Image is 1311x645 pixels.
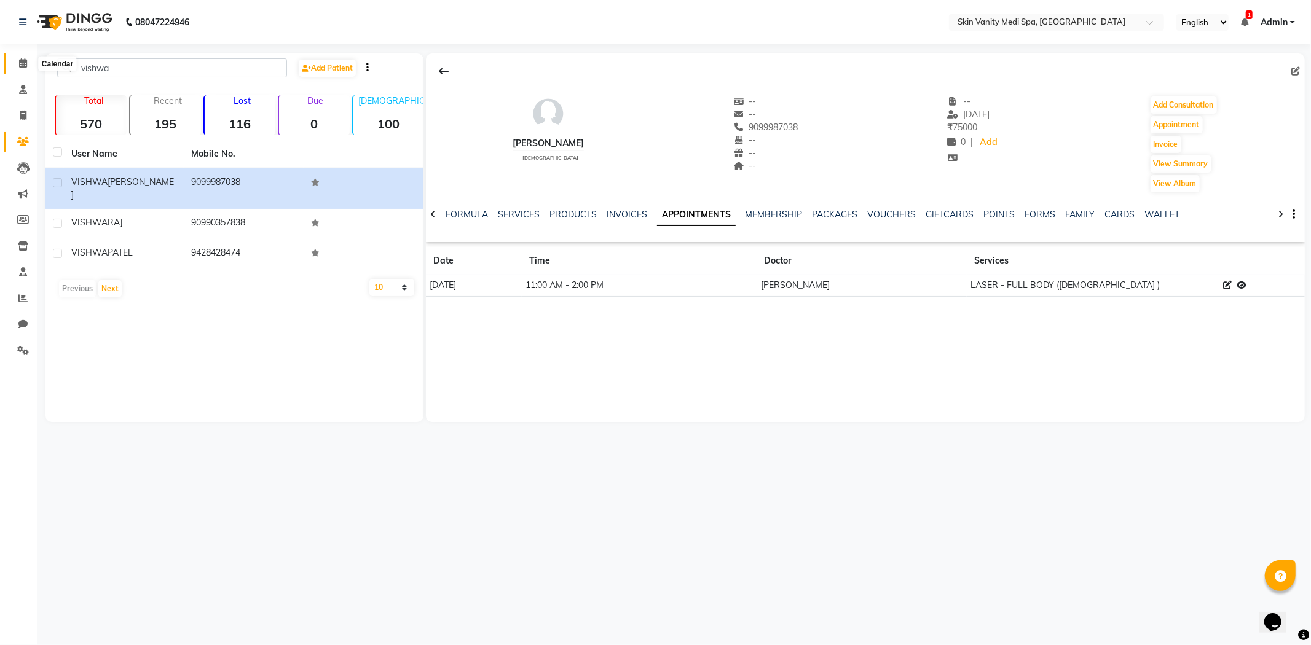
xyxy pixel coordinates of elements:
[657,204,736,226] a: APPOINTMENTS
[947,136,966,147] span: 0
[984,209,1015,220] a: POINTS
[498,209,540,220] a: SERVICES
[513,137,584,150] div: [PERSON_NAME]
[57,58,287,77] input: Search by Name/Mobile/Email/Code
[1025,209,1056,220] a: FORMS
[978,134,999,151] a: Add
[746,209,803,220] a: MEMBERSHIP
[1246,10,1253,19] span: 1
[733,147,757,158] span: --
[130,116,201,131] strong: 195
[1259,596,1299,633] iframe: chat widget
[522,247,757,275] th: Time
[926,209,974,220] a: GIFTCARDS
[733,160,757,171] span: --
[184,168,304,209] td: 9099987038
[733,135,757,146] span: --
[353,116,424,131] strong: 100
[813,209,858,220] a: PACKAGES
[108,217,123,228] span: RAJ
[607,209,647,220] a: INVOICES
[967,275,1219,297] td: LASER - FULL BODY ([DEMOGRAPHIC_DATA] )
[1105,209,1135,220] a: CARDS
[31,5,116,39] img: logo
[967,247,1219,275] th: Services
[522,275,757,297] td: 11:00 AM - 2:00 PM
[279,116,350,131] strong: 0
[71,176,174,200] span: [PERSON_NAME]
[757,275,967,297] td: [PERSON_NAME]
[947,122,953,133] span: ₹
[1145,209,1180,220] a: WALLET
[426,275,522,297] td: [DATE]
[947,96,970,107] span: --
[71,217,108,228] span: VISHWA
[733,109,757,120] span: --
[184,140,304,168] th: Mobile No.
[358,95,424,106] p: [DEMOGRAPHIC_DATA]
[61,95,127,106] p: Total
[733,96,757,107] span: --
[71,247,108,258] span: VISHWA
[39,57,76,71] div: Calendar
[947,109,990,120] span: [DATE]
[530,95,567,132] img: avatar
[1151,155,1211,173] button: View Summary
[947,122,977,133] span: 75000
[1151,96,1217,114] button: Add Consultation
[523,155,579,161] span: [DEMOGRAPHIC_DATA]
[1151,175,1200,192] button: View Album
[757,247,967,275] th: Doctor
[184,239,304,269] td: 9428428474
[1151,136,1181,153] button: Invoice
[281,95,350,106] p: Due
[210,95,275,106] p: Lost
[98,280,122,297] button: Next
[64,140,184,168] th: User Name
[868,209,916,220] a: VOUCHERS
[431,60,457,83] div: Back to Client
[446,209,488,220] a: FORMULA
[426,247,522,275] th: Date
[970,136,973,149] span: |
[71,176,108,187] span: VISHWA
[205,116,275,131] strong: 116
[549,209,597,220] a: PRODUCTS
[733,122,798,133] span: 9099987038
[1151,116,1203,133] button: Appointment
[135,95,201,106] p: Recent
[135,5,189,39] b: 08047224946
[299,60,356,77] a: Add Patient
[1261,16,1288,29] span: Admin
[56,116,127,131] strong: 570
[184,209,304,239] td: 90990357838
[1241,17,1248,28] a: 1
[108,247,133,258] span: PATEL
[1066,209,1095,220] a: FAMILY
